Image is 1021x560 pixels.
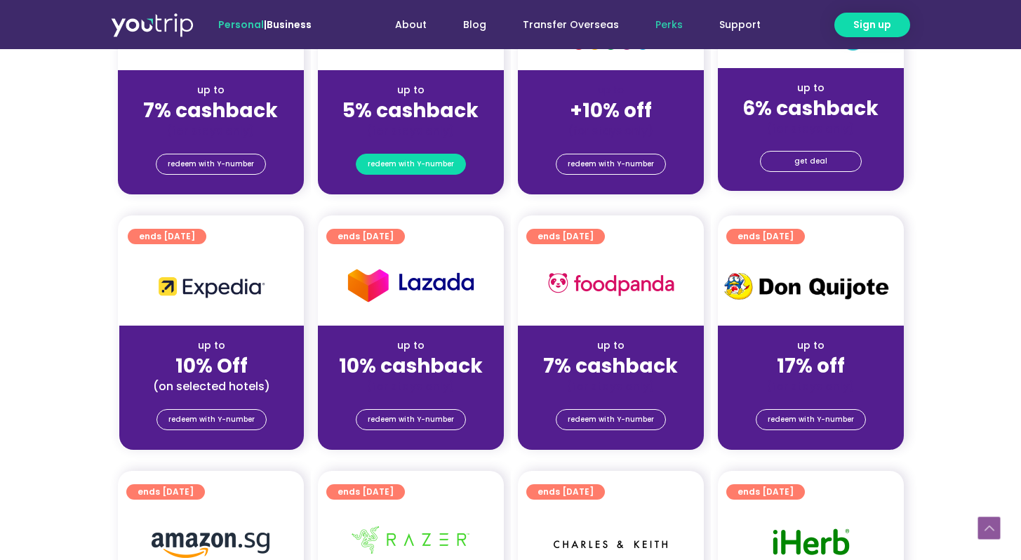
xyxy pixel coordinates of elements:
a: redeem with Y-number [356,154,466,175]
a: Transfer Overseas [505,12,637,38]
div: (for stays only) [129,124,293,138]
a: redeem with Y-number [156,154,266,175]
a: ends [DATE] [526,484,605,500]
a: get deal [760,151,862,172]
a: redeem with Y-number [756,409,866,430]
span: redeem with Y-number [368,154,454,174]
span: redeem with Y-number [568,410,654,429]
a: Sign up [834,13,910,37]
a: Support [701,12,779,38]
div: up to [529,338,693,353]
div: up to [729,338,893,353]
a: Perks [637,12,701,38]
span: Sign up [853,18,891,32]
strong: 6% cashback [742,95,879,122]
div: (for stays only) [329,124,493,138]
strong: 10% cashback [339,352,483,380]
span: ends [DATE] [139,229,195,244]
span: Personal [218,18,264,32]
div: up to [131,338,293,353]
span: redeem with Y-number [768,410,854,429]
span: redeem with Y-number [168,154,254,174]
a: redeem with Y-number [556,154,666,175]
strong: +10% off [570,97,652,124]
div: (on selected hotels) [131,379,293,394]
span: ends [DATE] [538,484,594,500]
a: ends [DATE] [726,484,805,500]
strong: 5% cashback [342,97,479,124]
a: redeem with Y-number [556,409,666,430]
div: up to [729,81,893,95]
a: About [377,12,445,38]
span: redeem with Y-number [568,154,654,174]
a: ends [DATE] [126,484,205,500]
a: ends [DATE] [726,229,805,244]
nav: Menu [349,12,779,38]
strong: 10% Off [175,352,248,380]
div: up to [329,83,493,98]
strong: 17% off [777,352,845,380]
span: ends [DATE] [538,229,594,244]
div: (for stays only) [529,124,693,138]
a: ends [DATE] [326,229,405,244]
a: ends [DATE] [128,229,206,244]
span: get deal [794,152,827,171]
a: Blog [445,12,505,38]
span: | [218,18,312,32]
span: ends [DATE] [338,484,394,500]
strong: 7% cashback [543,352,678,380]
span: up to [598,83,624,97]
div: (for stays only) [529,379,693,394]
div: up to [129,83,293,98]
a: Business [267,18,312,32]
a: ends [DATE] [326,484,405,500]
div: (for stays only) [729,121,893,136]
div: (for stays only) [329,379,493,394]
a: redeem with Y-number [156,409,267,430]
strong: 7% cashback [143,97,278,124]
span: ends [DATE] [738,229,794,244]
span: redeem with Y-number [368,410,454,429]
span: ends [DATE] [138,484,194,500]
div: (for stays only) [729,379,893,394]
a: ends [DATE] [526,229,605,244]
span: ends [DATE] [338,229,394,244]
div: up to [329,338,493,353]
span: redeem with Y-number [168,410,255,429]
span: ends [DATE] [738,484,794,500]
a: redeem with Y-number [356,409,466,430]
